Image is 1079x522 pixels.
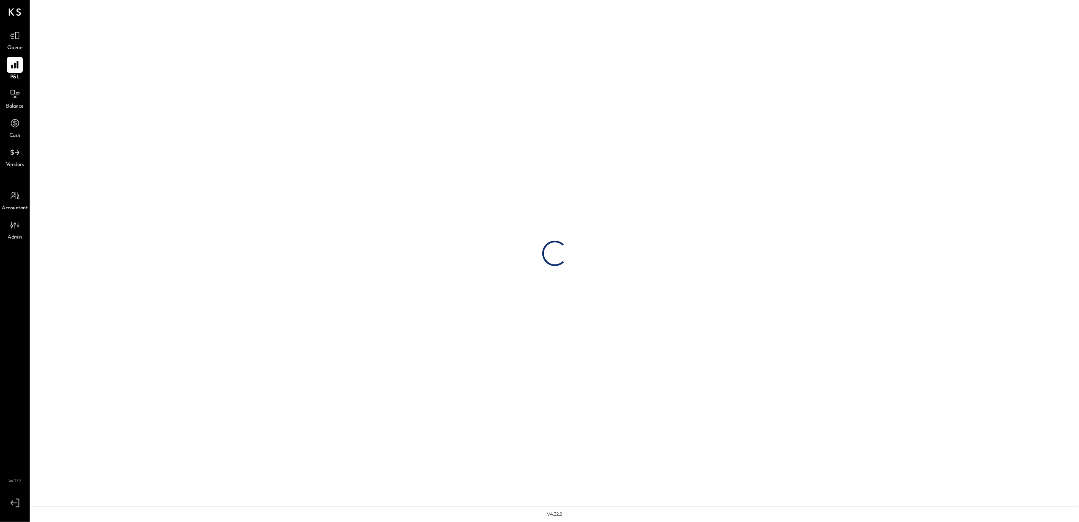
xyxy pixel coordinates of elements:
[0,188,29,212] a: Accountant
[0,217,29,242] a: Admin
[10,74,20,81] span: P&L
[8,234,22,242] span: Admin
[6,103,24,111] span: Balance
[6,161,24,169] span: Vendors
[547,511,563,518] div: v 4.32.2
[0,86,29,111] a: Balance
[0,57,29,81] a: P&L
[0,28,29,52] a: Queue
[7,44,23,52] span: Queue
[0,144,29,169] a: Vendors
[2,205,28,212] span: Accountant
[9,132,20,140] span: Cash
[0,115,29,140] a: Cash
